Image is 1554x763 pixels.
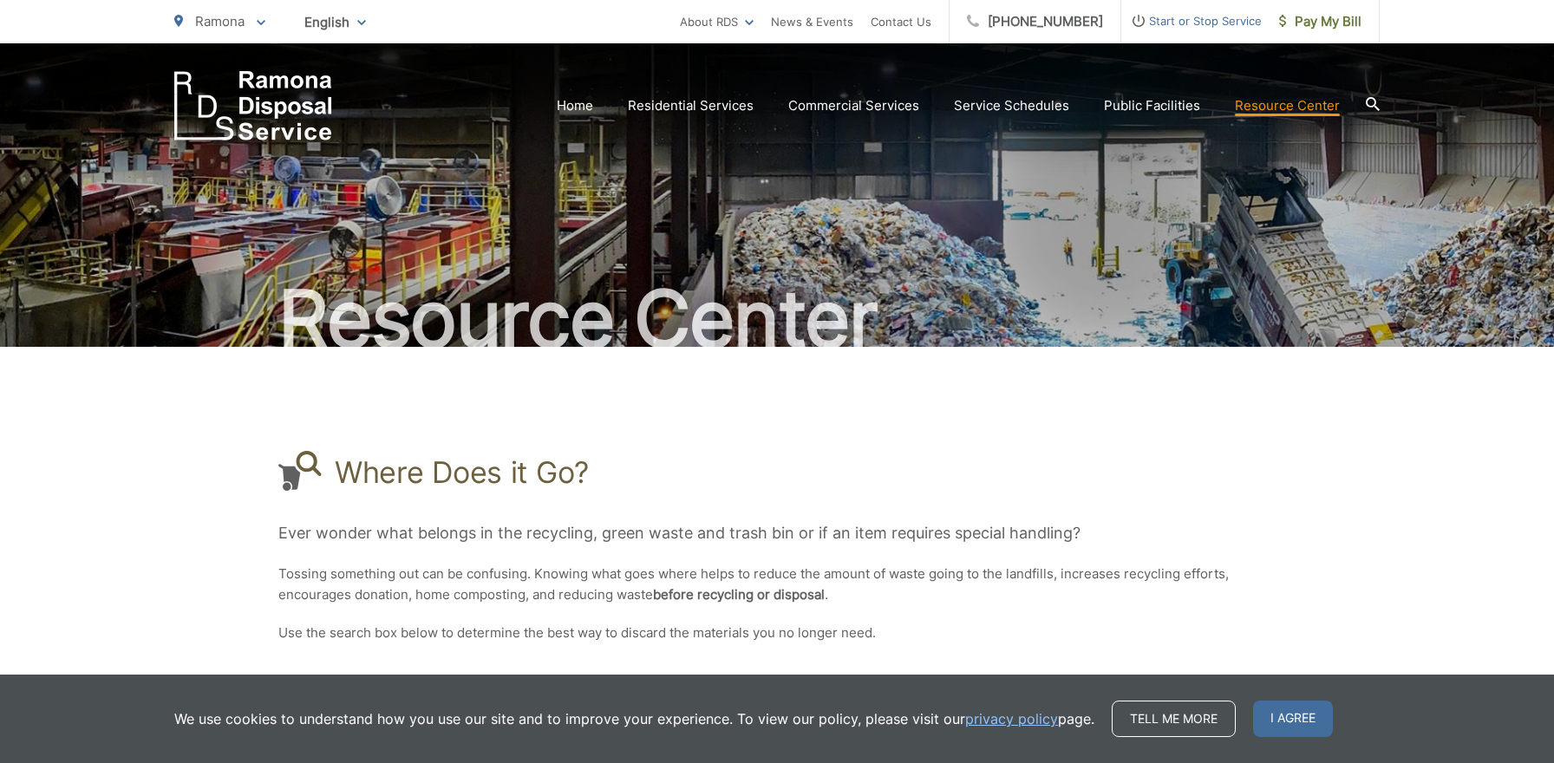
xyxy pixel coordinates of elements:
[1253,701,1333,737] span: I agree
[291,7,379,37] span: English
[965,708,1058,729] a: privacy policy
[335,455,589,490] h1: Where Does it Go?
[174,71,332,140] a: EDCD logo. Return to the homepage.
[771,11,853,32] a: News & Events
[653,586,825,603] strong: before recycling or disposal
[680,11,754,32] a: About RDS
[1279,11,1361,32] span: Pay My Bill
[1104,95,1200,116] a: Public Facilities
[278,623,1276,643] p: Use the search box below to determine the best way to discard the materials you no longer need.
[954,95,1069,116] a: Service Schedules
[1235,95,1340,116] a: Resource Center
[628,95,754,116] a: Residential Services
[871,11,931,32] a: Contact Us
[174,276,1380,362] h2: Resource Center
[1112,701,1236,737] a: Tell me more
[278,564,1276,605] p: Tossing something out can be confusing. Knowing what goes where helps to reduce the amount of was...
[557,95,593,116] a: Home
[788,95,919,116] a: Commercial Services
[174,708,1094,729] p: We use cookies to understand how you use our site and to improve your experience. To view our pol...
[278,520,1276,546] p: Ever wonder what belongs in the recycling, green waste and trash bin or if an item requires speci...
[195,13,245,29] span: Ramona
